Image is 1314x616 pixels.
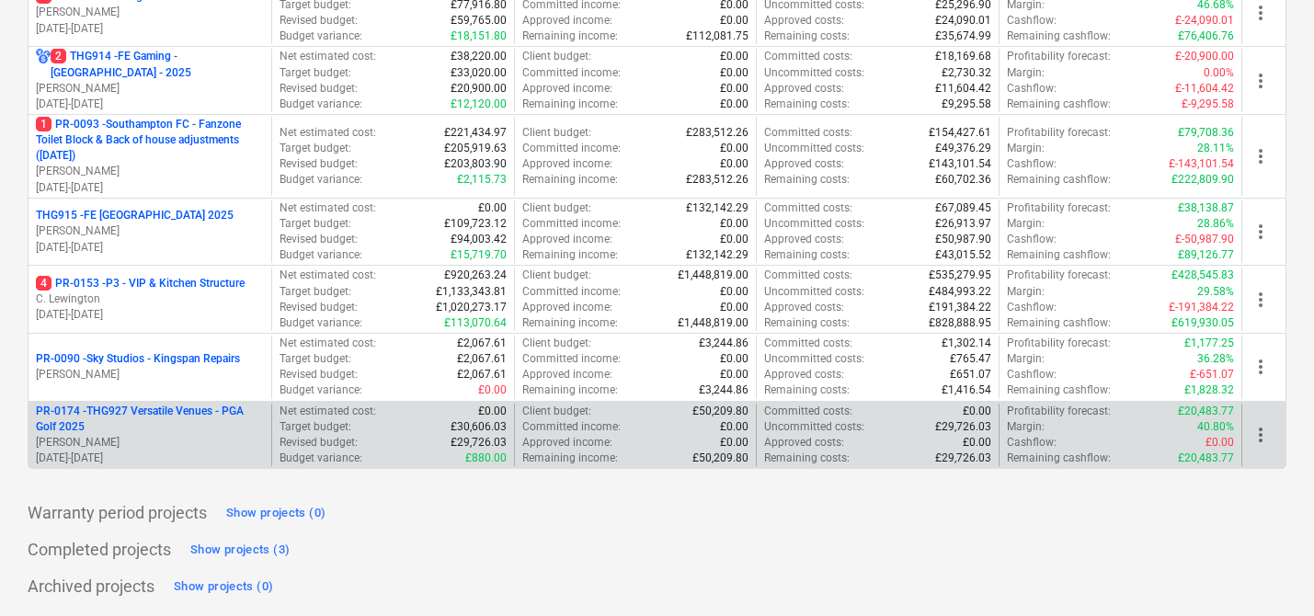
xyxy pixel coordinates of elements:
[451,13,507,29] p: £59,765.00
[36,404,264,467] div: PR-0174 -THG927 Versatile Venues - PGA Golf 2025[PERSON_NAME][DATE]-[DATE]
[444,156,507,172] p: £203,803.90
[950,367,991,382] p: £651.07
[1222,528,1314,616] div: Chat Widget
[1250,289,1272,311] span: more_vert
[522,268,591,283] p: Client budget :
[1197,419,1234,435] p: 40.80%
[1007,200,1111,216] p: Profitability forecast :
[764,156,844,172] p: Approved costs :
[699,336,748,351] p: £3,244.86
[935,200,991,216] p: £67,089.45
[522,49,591,64] p: Client budget :
[1007,419,1045,435] p: Margin :
[764,300,844,315] p: Approved costs :
[478,382,507,398] p: £0.00
[764,451,850,466] p: Remaining costs :
[478,200,507,216] p: £0.00
[1007,451,1111,466] p: Remaining cashflow :
[280,247,362,263] p: Budget variance :
[522,216,621,232] p: Committed income :
[935,49,991,64] p: £18,169.68
[686,29,748,44] p: £112,081.75
[764,232,844,247] p: Approved costs :
[36,351,264,382] div: PR-0090 -Sky Studios - Kingspan Repairs[PERSON_NAME]
[174,576,273,598] div: Show projects (0)
[935,451,991,466] p: £29,726.03
[720,156,748,172] p: £0.00
[1171,268,1234,283] p: £428,545.83
[1007,351,1045,367] p: Margin :
[764,125,852,141] p: Committed costs :
[720,435,748,451] p: £0.00
[51,49,66,63] span: 2
[280,172,362,188] p: Budget variance :
[522,97,618,112] p: Remaining income :
[1178,200,1234,216] p: £38,138.87
[522,315,618,331] p: Remaining income :
[36,307,264,323] p: [DATE] - [DATE]
[444,141,507,156] p: £205,919.63
[720,351,748,367] p: £0.00
[36,291,264,307] p: C. Lewington
[1197,141,1234,156] p: 28.11%
[190,540,290,561] div: Show projects (3)
[226,503,326,524] div: Show projects (0)
[764,172,850,188] p: Remaining costs :
[436,300,507,315] p: £1,020,273.17
[1250,2,1272,24] span: more_vert
[222,498,330,528] button: Show projects (0)
[764,284,864,300] p: Uncommitted costs :
[522,336,591,351] p: Client budget :
[51,49,264,80] p: THG914 - FE Gaming - [GEOGRAPHIC_DATA] - 2025
[963,404,991,419] p: £0.00
[522,435,612,451] p: Approved income :
[280,232,358,247] p: Revised budget :
[36,435,264,451] p: [PERSON_NAME]
[929,300,991,315] p: £191,384.22
[36,97,264,112] p: [DATE] - [DATE]
[764,315,850,331] p: Remaining costs :
[457,367,507,382] p: £2,067.61
[36,21,264,37] p: [DATE] - [DATE]
[1250,424,1272,446] span: more_vert
[451,97,507,112] p: £12,120.00
[28,576,154,598] p: Archived projects
[935,29,991,44] p: £35,674.99
[1007,29,1111,44] p: Remaining cashflow :
[942,65,991,81] p: £2,730.32
[935,216,991,232] p: £26,913.97
[36,5,264,20] p: [PERSON_NAME]
[522,404,591,419] p: Client budget :
[1250,221,1272,243] span: more_vert
[1007,336,1111,351] p: Profitability forecast :
[36,49,264,112] div: 2THG914 -FE Gaming - [GEOGRAPHIC_DATA] - 2025[PERSON_NAME][DATE]-[DATE]
[522,232,612,247] p: Approved income :
[36,180,264,196] p: [DATE] - [DATE]
[1178,404,1234,419] p: £20,483.77
[1007,81,1057,97] p: Cashflow :
[1175,232,1234,247] p: £-50,987.90
[280,29,362,44] p: Budget variance :
[1184,336,1234,351] p: £1,177.25
[522,156,612,172] p: Approved income :
[36,208,234,223] p: THG915 - FE [GEOGRAPHIC_DATA] 2025
[950,351,991,367] p: £765.47
[280,382,362,398] p: Budget variance :
[1178,29,1234,44] p: £76,406.76
[942,336,991,351] p: £1,302.14
[444,125,507,141] p: £221,434.97
[522,300,612,315] p: Approved income :
[280,141,351,156] p: Target budget :
[929,156,991,172] p: £143,101.54
[36,117,51,131] span: 1
[686,125,748,141] p: £283,512.26
[1007,382,1111,398] p: Remaining cashflow :
[929,315,991,331] p: £828,888.95
[451,247,507,263] p: £15,719.70
[720,216,748,232] p: £0.00
[1007,97,1111,112] p: Remaining cashflow :
[36,276,51,291] span: 4
[522,367,612,382] p: Approved income :
[280,351,351,367] p: Target budget :
[1007,300,1057,315] p: Cashflow :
